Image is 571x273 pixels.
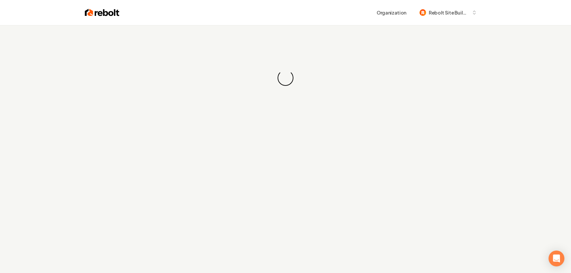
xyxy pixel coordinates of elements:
[420,9,426,16] img: Rebolt Site Builder
[276,68,295,88] div: Loading
[549,251,564,266] div: Open Intercom Messenger
[85,8,119,17] img: Rebolt Logo
[373,7,410,18] button: Organization
[429,9,469,16] span: Rebolt Site Builder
